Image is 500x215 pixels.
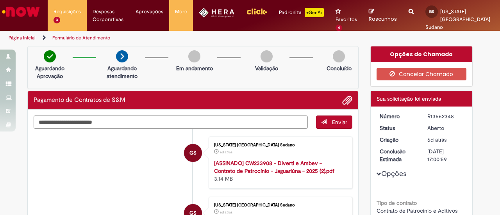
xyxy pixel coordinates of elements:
[31,64,69,80] p: Aguardando Aprovação
[54,17,60,23] span: 3
[189,144,196,162] span: GS
[34,115,308,128] textarea: Digite sua mensagem aqui...
[176,64,213,72] p: Em andamento
[427,136,446,143] span: 6d atrás
[54,8,81,16] span: Requisições
[220,150,232,155] span: 6d atrás
[377,199,417,206] b: Tipo de contrato
[6,31,327,45] ul: Trilhas de página
[255,64,278,72] p: Validação
[214,160,334,174] a: [ASSINADO] CW233908 - Diverti e Ambev - Contrato de Patrocínio - Jaguariúna - 2025 (2).pdf
[377,95,441,102] span: Sua solicitação foi enviada
[336,25,342,31] span: 4
[427,136,464,144] div: 24/09/2025 11:00:55
[377,68,467,80] button: Cancelar Chamado
[427,124,464,132] div: Aberto
[175,8,187,16] span: More
[342,95,352,105] button: Adicionar anexos
[34,97,125,104] h2: Pagamento de Contratos de S&M Histórico de tíquete
[184,144,202,162] div: Georgia Corse Sudano
[116,50,128,62] img: arrow-next.png
[220,210,232,215] time: 24/09/2025 10:59:55
[369,8,397,23] a: Rascunhos
[427,136,446,143] time: 24/09/2025 11:00:55
[199,8,234,18] img: HeraLogo.png
[316,115,352,129] button: Enviar
[425,8,490,30] span: [US_STATE] [GEOGRAPHIC_DATA] Sudano
[327,64,352,72] p: Concluído
[246,5,267,17] img: click_logo_yellow_360x200.png
[44,50,56,62] img: check-circle-green.png
[214,203,344,208] div: [US_STATE] [GEOGRAPHIC_DATA] Sudano
[188,50,200,62] img: img-circle-grey.png
[52,35,110,41] a: Formulário de Atendimento
[261,50,273,62] img: img-circle-grey.png
[374,147,422,163] dt: Conclusão Estimada
[332,119,347,126] span: Enviar
[374,112,422,120] dt: Número
[214,143,344,147] div: [US_STATE] [GEOGRAPHIC_DATA] Sudano
[9,35,36,41] a: Página inicial
[214,159,344,183] div: 3.14 MB
[333,50,345,62] img: img-circle-grey.png
[220,150,232,155] time: 24/09/2025 11:08:18
[377,207,457,214] span: Contrato de Patrocinio e Aditivos
[427,147,464,163] div: [DATE] 17:00:59
[336,16,357,23] span: Favoritos
[374,136,422,144] dt: Criação
[93,8,124,23] span: Despesas Corporativas
[136,8,163,16] span: Aprovações
[369,15,397,23] span: Rascunhos
[1,4,41,20] img: ServiceNow
[371,46,473,62] div: Opções do Chamado
[305,8,324,17] p: +GenAi
[103,64,141,80] p: Aguardando atendimento
[220,210,232,215] span: 6d atrás
[374,124,422,132] dt: Status
[427,112,464,120] div: R13562348
[279,8,324,17] div: Padroniza
[429,9,434,14] span: GS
